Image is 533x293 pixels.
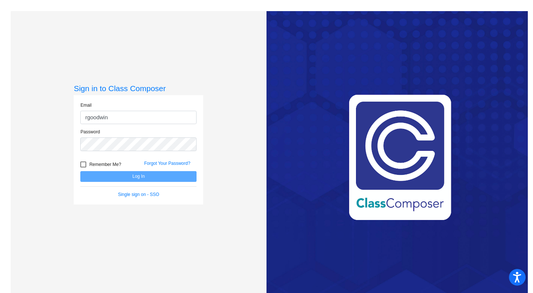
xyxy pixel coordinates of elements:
button: Log In [80,171,197,182]
span: Remember Me? [89,160,121,169]
a: Single sign on - SSO [118,192,159,197]
h3: Sign in to Class Composer [74,84,203,93]
label: Email [80,102,91,109]
label: Password [80,129,100,135]
a: Forgot Your Password? [144,161,190,166]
